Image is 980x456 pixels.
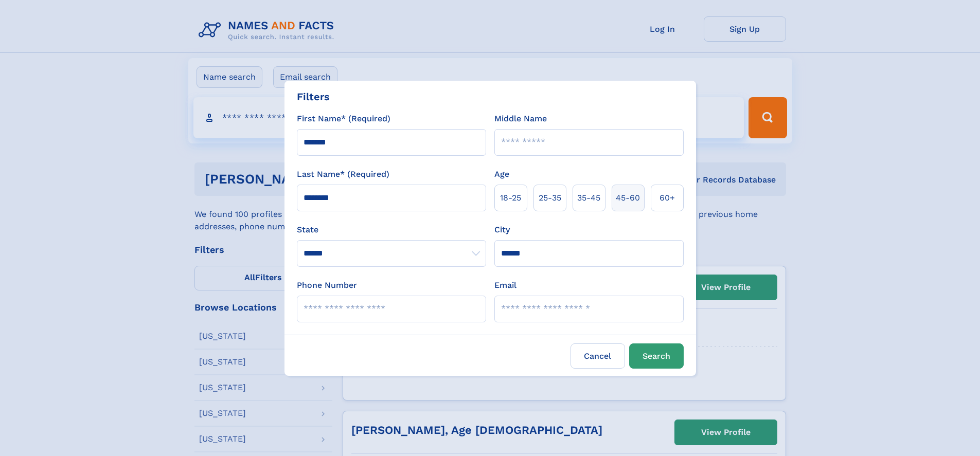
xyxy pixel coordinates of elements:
[500,192,521,204] span: 18‑25
[297,89,330,104] div: Filters
[297,113,390,125] label: First Name* (Required)
[539,192,561,204] span: 25‑35
[571,343,625,369] label: Cancel
[494,224,510,236] label: City
[297,279,357,291] label: Phone Number
[297,168,389,180] label: Last Name* (Required)
[494,168,509,180] label: Age
[660,192,675,204] span: 60+
[616,192,640,204] span: 45‑60
[494,279,516,291] label: Email
[629,343,684,369] button: Search
[494,113,547,125] label: Middle Name
[577,192,600,204] span: 35‑45
[297,224,486,236] label: State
